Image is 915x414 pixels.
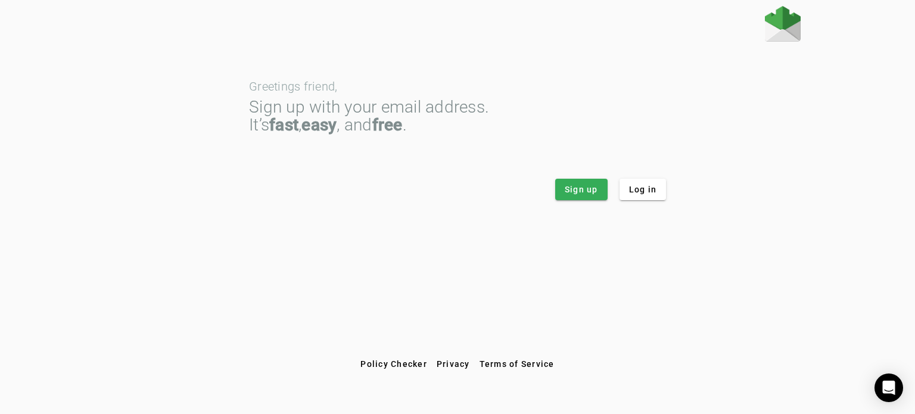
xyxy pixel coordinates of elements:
button: Log in [620,179,667,200]
strong: free [372,115,403,135]
span: Policy Checker [360,359,427,369]
span: Sign up [565,183,598,195]
button: Privacy [432,353,475,375]
div: Open Intercom Messenger [874,373,903,402]
span: Privacy [437,359,470,369]
span: Log in [629,183,657,195]
button: Policy Checker [356,353,432,375]
span: Terms of Service [480,359,555,369]
button: Terms of Service [475,353,559,375]
div: Sign up with your email address. It’s , , and . [249,98,666,134]
img: Fraudmarc Logo [765,6,801,42]
strong: fast [269,115,298,135]
div: Greetings friend, [249,80,666,92]
strong: easy [301,115,337,135]
button: Sign up [555,179,608,200]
